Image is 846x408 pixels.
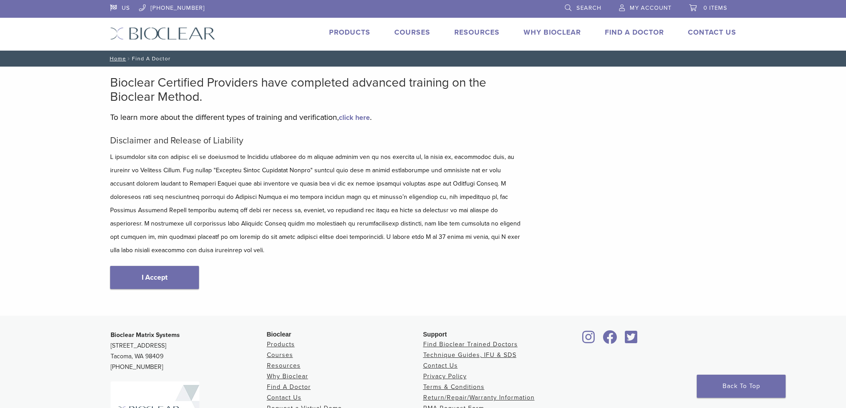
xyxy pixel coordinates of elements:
[454,28,500,37] a: Resources
[267,372,308,380] a: Why Bioclear
[267,341,295,348] a: Products
[267,362,301,369] a: Resources
[697,375,786,398] a: Back To Top
[423,372,467,380] a: Privacy Policy
[423,362,458,369] a: Contact Us
[423,383,485,391] a: Terms & Conditions
[605,28,664,37] a: Find A Doctor
[703,4,727,12] span: 0 items
[267,351,293,359] a: Courses
[630,4,671,12] span: My Account
[110,266,199,289] a: I Accept
[600,336,620,345] a: Bioclear
[126,56,132,61] span: /
[103,51,743,67] nav: Find A Doctor
[267,394,302,401] a: Contact Us
[394,28,430,37] a: Courses
[423,341,518,348] a: Find Bioclear Trained Doctors
[107,55,126,62] a: Home
[111,330,267,372] p: [STREET_ADDRESS] Tacoma, WA 98409 [PHONE_NUMBER]
[110,135,523,146] h5: Disclaimer and Release of Liability
[110,75,523,104] h2: Bioclear Certified Providers have completed advanced training on the Bioclear Method.
[339,113,370,122] a: click here
[110,27,215,40] img: Bioclear
[110,111,523,124] p: To learn more about the different types of training and verification, .
[111,331,180,339] strong: Bioclear Matrix Systems
[423,394,535,401] a: Return/Repair/Warranty Information
[423,351,516,359] a: Technique Guides, IFU & SDS
[576,4,601,12] span: Search
[329,28,370,37] a: Products
[688,28,736,37] a: Contact Us
[110,151,523,257] p: L ipsumdolor sita con adipisc eli se doeiusmod te Incididu utlaboree do m aliquae adminim ven qu ...
[423,331,447,338] span: Support
[524,28,581,37] a: Why Bioclear
[622,336,641,345] a: Bioclear
[267,331,291,338] span: Bioclear
[267,383,311,391] a: Find A Doctor
[580,336,598,345] a: Bioclear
